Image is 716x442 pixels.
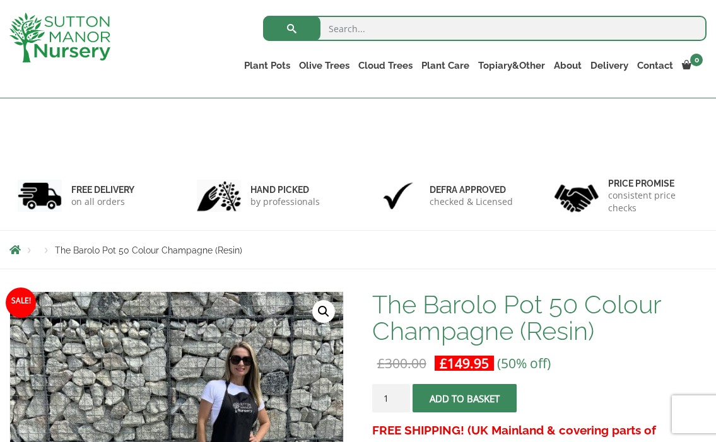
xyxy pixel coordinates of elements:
p: on all orders [71,195,134,208]
h1: The Barolo Pot 50 Colour Champagne (Resin) [372,291,707,344]
a: Cloud Trees [354,57,417,74]
a: Contact [633,57,678,74]
button: Add to basket [413,384,517,412]
a: Topiary&Other [474,57,549,74]
input: Product quantity [372,384,410,412]
span: The Barolo Pot 50 Colour Champagne (Resin) [55,245,242,255]
a: 0 [678,57,707,74]
p: checked & Licensed [430,195,513,208]
span: Sale! [6,288,36,318]
h6: Defra approved [430,184,513,195]
a: Plant Care [417,57,474,74]
a: Olive Trees [295,57,354,74]
img: 4.jpg [555,177,599,215]
span: £ [440,354,447,372]
p: consistent price checks [608,189,698,214]
h6: hand picked [250,184,320,195]
a: Delivery [586,57,633,74]
bdi: 149.95 [440,354,489,372]
input: Search... [263,16,707,41]
nav: Breadcrumbs [9,245,707,255]
h6: Price promise [608,178,698,189]
p: by professionals [250,195,320,208]
img: 1.jpg [18,180,62,212]
img: 2.jpg [197,180,241,212]
bdi: 300.00 [377,354,426,372]
img: 3.jpg [376,180,420,212]
h6: FREE DELIVERY [71,184,134,195]
a: View full-screen image gallery [312,300,335,323]
img: logo [9,13,110,62]
span: (50% off) [497,354,551,372]
a: Plant Pots [240,57,295,74]
a: About [549,57,586,74]
span: 0 [690,54,703,66]
span: £ [377,354,385,372]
